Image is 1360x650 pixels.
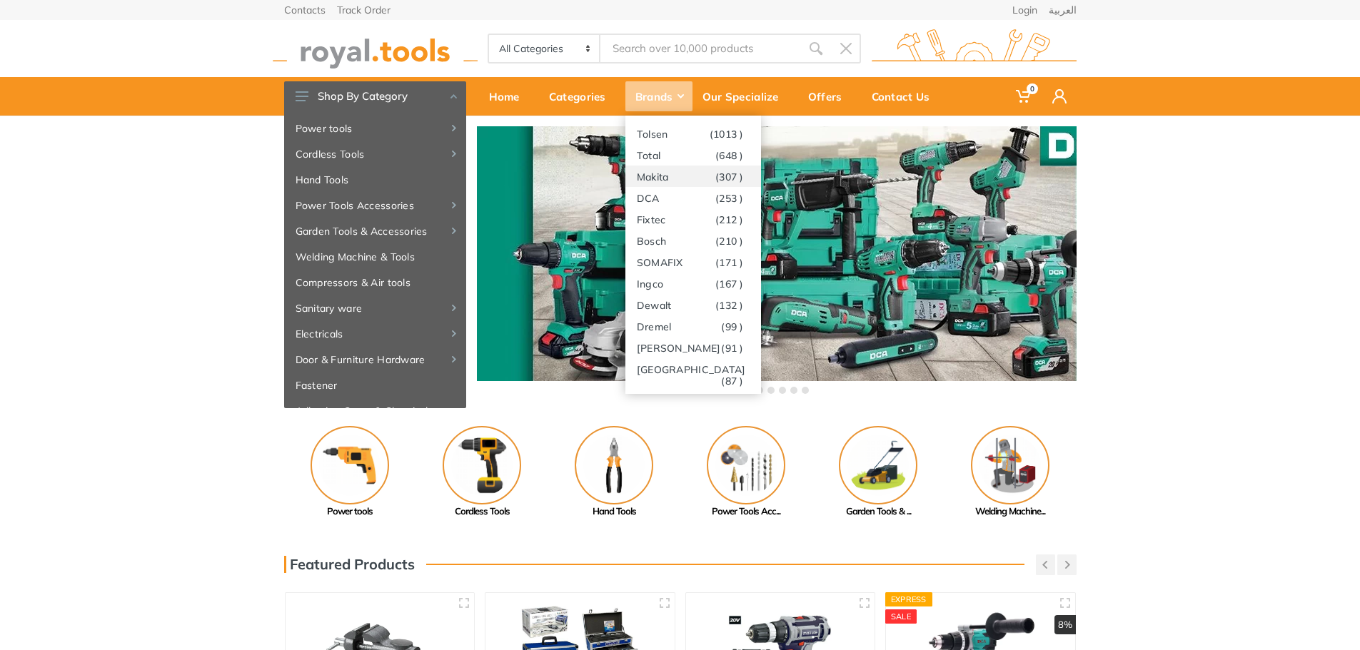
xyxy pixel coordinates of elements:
a: Cordless Tools [284,141,466,167]
button: Shop By Category [284,81,466,111]
a: Dremel(99 ) [625,315,761,337]
div: Hand Tools [548,504,680,519]
a: [GEOGRAPHIC_DATA](87 ) [625,358,761,380]
a: Contacts [284,5,326,15]
a: Contact Us [862,77,950,116]
span: (212 ) [715,214,744,225]
span: (648 ) [715,150,744,161]
img: Royal - Power tools [311,426,389,504]
a: Home [479,77,539,116]
div: Home [479,81,539,111]
a: Categories [539,77,625,116]
a: Power Tools Acc... [680,426,812,519]
a: Total(648 ) [625,144,761,166]
a: Compressors & Air tools [284,270,466,295]
span: (91 ) [721,342,743,354]
a: DCA(253 ) [625,187,761,208]
a: Makita(307 ) [625,166,761,187]
div: Our Specialize [692,81,798,111]
a: 0 [1006,77,1042,116]
a: Dewalt(132 ) [625,294,761,315]
a: Power Tools Accessories [284,193,466,218]
a: Login [1012,5,1037,15]
a: Offers [798,77,862,116]
input: Site search [600,34,800,64]
div: Power tools [284,504,416,519]
div: Garden Tools & ... [812,504,945,519]
span: (132 ) [715,300,744,311]
span: (253 ) [715,193,744,204]
span: (1013 ) [710,128,744,140]
span: (99 ) [721,321,743,332]
a: Garden Tools & Accessories [284,218,466,244]
span: (167 ) [715,278,744,290]
img: Royal - Power Tools Accessories [707,426,785,504]
a: Power tools [284,426,416,519]
span: (171 ) [715,257,744,268]
a: Cordless Tools [416,426,548,519]
span: (210 ) [715,235,744,247]
span: (87 ) [721,375,743,387]
a: Electricals [284,321,466,347]
a: Bosch(210 ) [625,230,761,251]
div: Power Tools Acc... [680,504,812,519]
span: 0 [1027,83,1038,94]
a: Sanitary ware [284,295,466,321]
div: Cordless Tools [416,504,548,519]
h3: Featured Products [284,556,415,573]
a: [PERSON_NAME](91 ) [625,337,761,358]
a: SOMAFIX(171 ) [625,251,761,273]
select: Category [489,35,601,62]
a: Tolsen(1013 ) [625,123,761,144]
span: (307 ) [715,171,744,183]
img: Royal - Welding Machine & Tools [971,426,1049,504]
img: Royal - Cordless Tools [443,426,521,504]
img: royal.tools Logo [872,29,1077,68]
a: Fastener [284,372,466,398]
div: SALE [885,609,917,624]
div: Express [885,592,932,606]
img: Royal - Hand Tools [575,426,653,504]
a: Fixtec(212 ) [625,208,761,230]
a: Ingco(167 ) [625,273,761,294]
a: Garden Tools & ... [812,426,945,519]
a: العربية [1049,5,1077,15]
div: 8% [1054,615,1076,635]
a: Welding Machine & Tools [284,244,466,270]
img: Royal - Garden Tools & Accessories [839,426,917,504]
a: Door & Furniture Hardware [284,347,466,372]
a: Welding Machine... [945,426,1077,519]
a: Our Specialize [692,77,798,116]
div: Offers [798,81,862,111]
div: Welding Machine... [945,504,1077,519]
a: Adhesive, Spray & Chemical [284,398,466,424]
img: royal.tools Logo [273,29,478,68]
div: Contact Us [862,81,950,111]
a: Hand Tools [284,167,466,193]
a: Track Order [337,5,391,15]
a: Hand Tools [548,426,680,519]
div: Categories [539,81,625,111]
div: Brands [625,81,692,111]
a: Power tools [284,116,466,141]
